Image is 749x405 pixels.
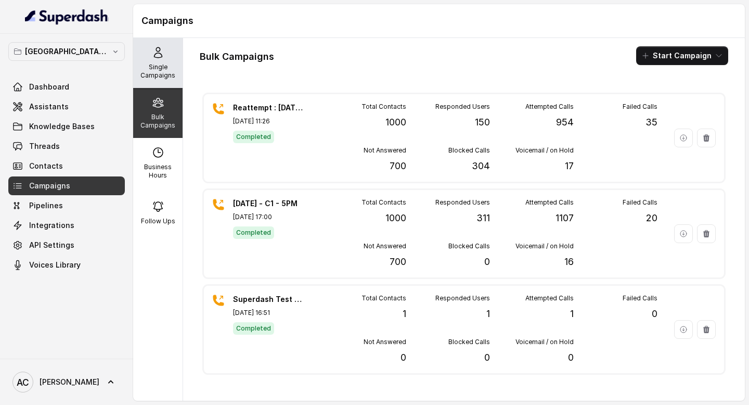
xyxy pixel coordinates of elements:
a: Contacts [8,157,125,175]
p: [GEOGRAPHIC_DATA] - [GEOGRAPHIC_DATA] - [GEOGRAPHIC_DATA] [25,45,108,58]
span: [PERSON_NAME] [40,377,99,387]
p: 1 [486,307,490,321]
span: Assistants [29,102,69,112]
span: Completed [233,322,274,335]
a: Pipelines [8,196,125,215]
span: Completed [233,226,274,239]
p: Single Campaigns [137,63,178,80]
p: Superdash Test Campaign [233,294,306,305]
button: Start Campaign [636,46,728,65]
p: 0 [484,350,490,365]
span: Integrations [29,220,74,231]
p: 0 [484,255,490,269]
p: 20 [646,211,657,225]
a: Dashboard [8,78,125,96]
span: Pipelines [29,200,63,211]
span: Threads [29,141,60,151]
p: Voicemail / on Hold [515,242,574,250]
a: Knowledge Bases [8,117,125,136]
p: 311 [476,211,490,225]
a: [PERSON_NAME] [8,368,125,397]
p: 16 [564,255,574,269]
p: [DATE] 17:00 [233,213,306,221]
p: Blocked Calls [448,242,490,250]
h1: Bulk Campaigns [200,48,274,65]
p: Total Contacts [361,103,406,111]
p: 0 [401,350,406,365]
button: [GEOGRAPHIC_DATA] - [GEOGRAPHIC_DATA] - [GEOGRAPHIC_DATA] [8,42,125,61]
p: 700 [390,159,406,173]
p: Voicemail / on Hold [515,338,574,346]
p: [DATE] 16:51 [233,309,306,317]
text: AC [17,377,29,388]
p: Not Answered [364,338,406,346]
p: 954 [556,115,574,130]
a: Threads [8,137,125,156]
p: 700 [390,255,406,269]
p: 1107 [556,211,574,225]
span: Dashboard [29,82,69,92]
p: Not Answered [364,242,406,250]
p: 304 [472,159,490,173]
p: Voicemail / on Hold [515,146,574,155]
p: 1000 [385,211,406,225]
span: Contacts [29,161,63,171]
p: Total Contacts [361,294,406,302]
p: Attempted Calls [525,103,574,111]
p: 1000 [385,115,406,130]
p: Business Hours [137,163,178,180]
p: Follow Ups [141,217,175,225]
p: Failed Calls [623,294,657,302]
p: Failed Calls [623,198,657,207]
p: Failed Calls [623,103,657,111]
p: Reattempt : [DATE] - C1 - 5PM [233,103,306,113]
p: 35 [645,115,657,130]
span: Completed [233,131,274,143]
h1: Campaigns [141,12,737,29]
p: 17 [565,159,574,173]
p: 0 [568,350,574,365]
span: Voices Library [29,260,81,270]
p: Blocked Calls [448,146,490,155]
span: Campaigns [29,181,70,191]
p: [DATE] - C1 - 5PM [233,198,306,209]
p: Attempted Calls [525,294,574,302]
p: Responded Users [435,103,490,111]
p: Attempted Calls [525,198,574,207]
span: Knowledge Bases [29,121,95,132]
p: 150 [475,115,490,130]
p: 1 [403,307,406,321]
p: Responded Users [435,198,490,207]
p: Not Answered [364,146,406,155]
a: Voices Library [8,256,125,274]
a: API Settings [8,236,125,255]
p: Total Contacts [361,198,406,207]
p: Bulk Campaigns [137,113,178,130]
p: Blocked Calls [448,338,490,346]
a: Assistants [8,97,125,116]
a: Integrations [8,216,125,235]
img: light.svg [25,8,109,25]
span: API Settings [29,240,74,250]
p: [DATE] 11:26 [233,117,306,125]
p: Responded Users [435,294,490,302]
p: 1 [570,307,574,321]
p: 0 [652,307,657,321]
a: Campaigns [8,176,125,195]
